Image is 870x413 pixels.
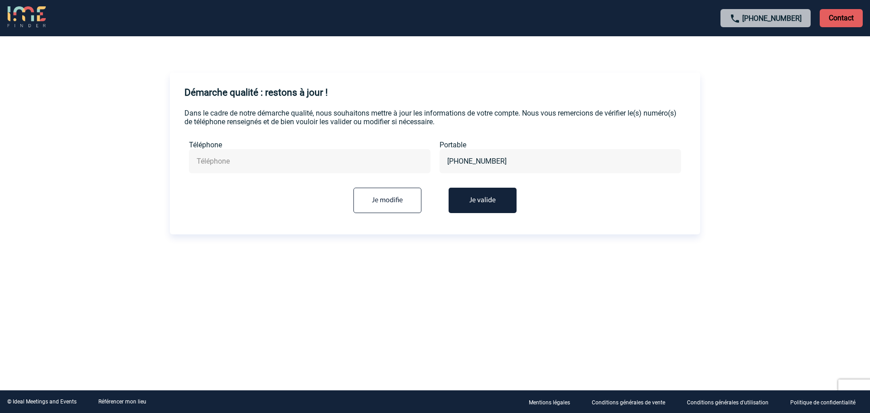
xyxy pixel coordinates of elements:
[189,141,430,149] label: Téléphone
[522,398,585,406] a: Mentions légales
[783,398,870,406] a: Politique de confidentialité
[184,109,686,126] p: Dans le cadre de notre démarche qualité, nous souhaitons mettre à jour les informations de votre ...
[184,87,328,98] h4: Démarche qualité : restons à jour !
[790,399,855,406] p: Politique de confidentialité
[7,398,77,405] div: © Ideal Meetings and Events
[194,155,425,168] input: Téléphone
[687,399,768,406] p: Conditions générales d'utilisation
[529,399,570,406] p: Mentions légales
[440,141,681,149] label: Portable
[742,14,802,23] a: [PHONE_NUMBER]
[680,398,783,406] a: Conditions générales d'utilisation
[585,398,680,406] a: Conditions générales de vente
[449,188,517,213] button: Je valide
[820,9,863,27] p: Contact
[592,399,665,406] p: Conditions générales de vente
[445,155,676,168] input: Portable
[98,398,146,405] a: Référencer mon lieu
[353,188,421,213] input: Je modifie
[730,13,740,24] img: call-24-px.png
